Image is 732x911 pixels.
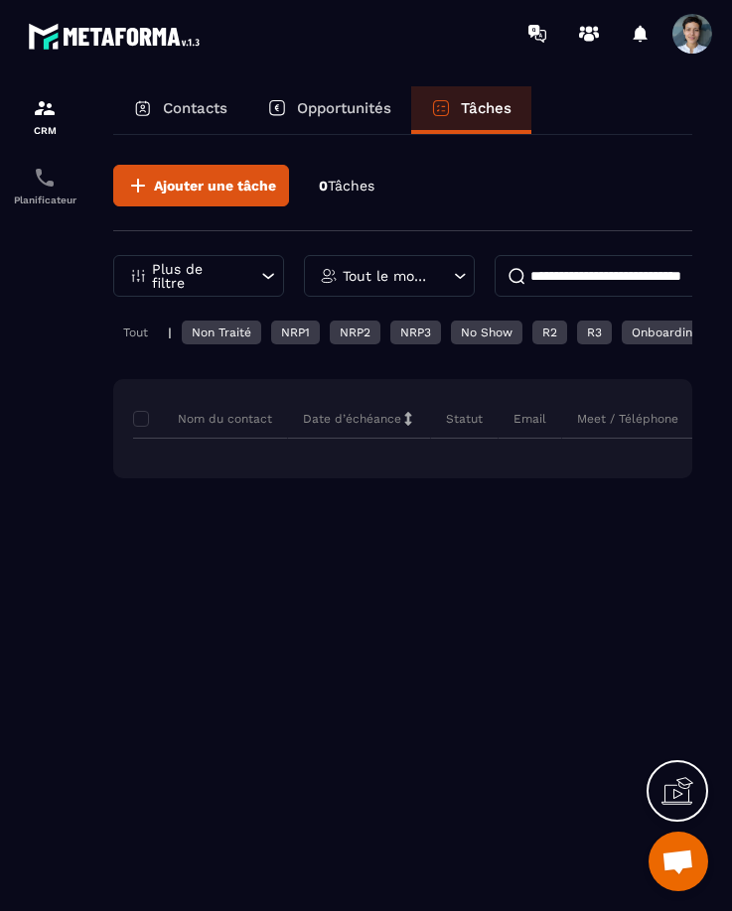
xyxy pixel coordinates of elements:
[271,321,320,344] div: NRP1
[5,81,84,151] a: formationformationCRM
[411,86,531,134] a: Tâches
[622,321,708,344] div: Onboarding
[113,165,289,206] button: Ajouter une tâche
[152,262,239,290] p: Plus de filtre
[390,321,441,344] div: NRP3
[343,269,431,283] p: Tout le monde
[649,832,708,891] div: Ouvrir le chat
[33,96,57,120] img: formation
[577,321,612,344] div: R3
[303,411,401,427] p: Date d’échéance
[513,411,546,427] p: Email
[297,99,391,117] p: Opportunités
[330,321,380,344] div: NRP2
[33,166,57,190] img: scheduler
[113,321,158,344] div: Tout
[28,18,207,55] img: logo
[461,99,512,117] p: Tâches
[163,99,227,117] p: Contacts
[5,151,84,220] a: schedulerschedulerPlanificateur
[138,411,272,427] p: Nom du contact
[328,178,374,194] span: Tâches
[451,321,522,344] div: No Show
[446,411,483,427] p: Statut
[247,86,411,134] a: Opportunités
[5,125,84,136] p: CRM
[532,321,567,344] div: R2
[113,86,247,134] a: Contacts
[182,321,261,344] div: Non Traité
[154,176,276,195] span: Ajouter une tâche
[319,177,374,195] p: 0
[168,325,172,339] p: |
[577,411,678,427] p: Meet / Téléphone
[5,195,84,205] p: Planificateur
